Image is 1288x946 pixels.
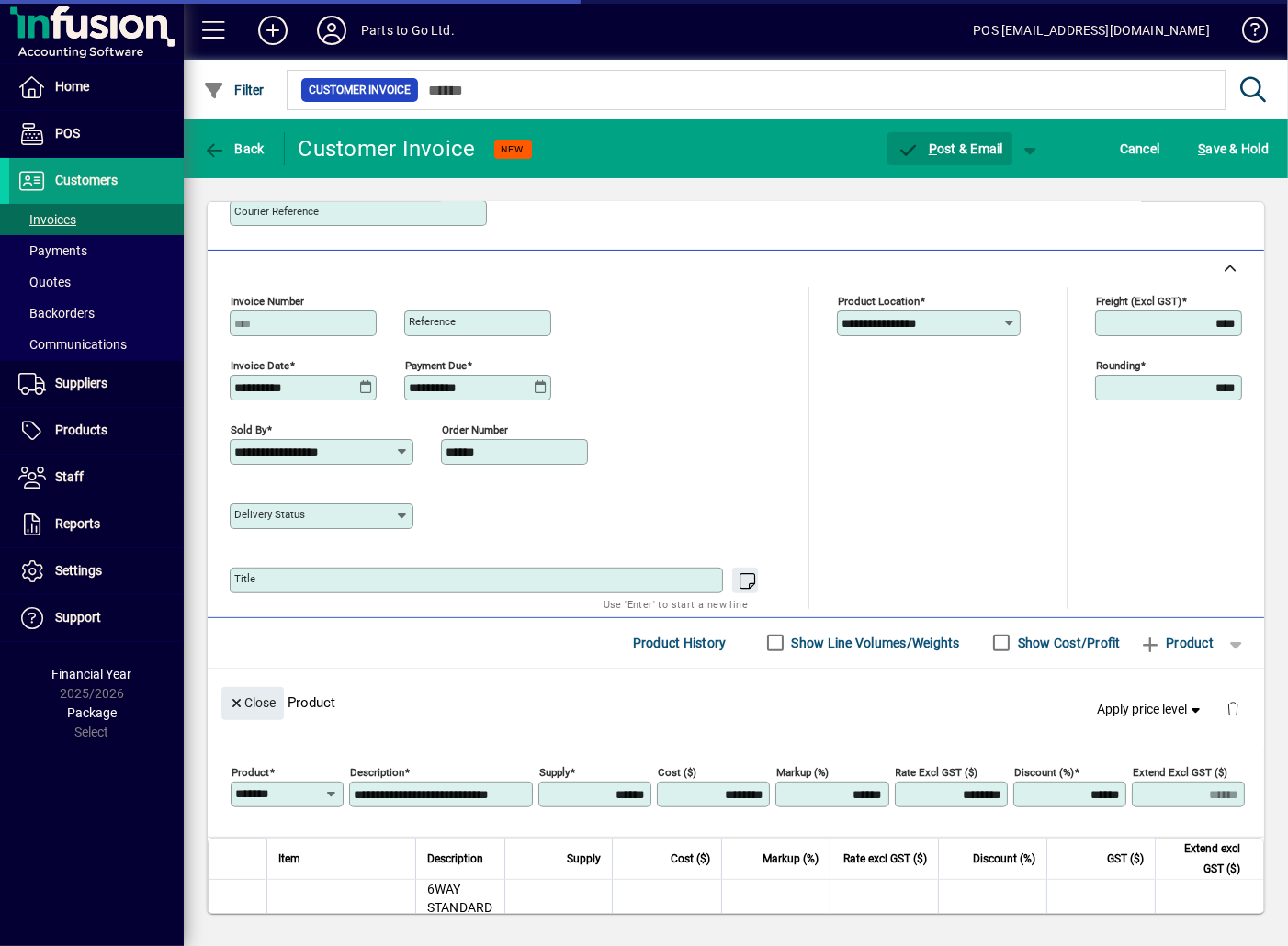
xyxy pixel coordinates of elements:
div: Customer Invoice [299,134,476,163]
a: Products [9,408,184,454]
a: Knowledge Base [1228,4,1265,63]
app-page-header-button: Delete [1211,700,1255,716]
button: Post & Email [887,132,1012,165]
mat-label: Rate excl GST ($) [896,765,978,778]
span: Home [55,79,89,94]
span: Customer Invoice [309,81,411,99]
span: Rate excl GST ($) [843,849,927,869]
span: Description [427,849,483,869]
span: S [1198,141,1205,156]
span: Support [55,610,101,625]
button: Apply price level [1090,693,1212,726]
label: Show Line Volumes/Weights [788,634,960,652]
button: Product History [626,626,734,659]
button: Filter [198,73,269,107]
span: Product [1139,628,1214,658]
mat-label: Markup (%) [776,765,829,778]
a: Communications [9,329,184,360]
mat-label: Reference [409,315,456,328]
mat-label: Delivery status [234,508,305,521]
a: Settings [9,548,184,594]
mat-label: Title [234,572,255,585]
span: P [929,141,937,156]
button: Back [198,132,269,165]
mat-label: Supply [539,765,570,778]
span: Quotes [18,275,71,289]
mat-label: Rounding [1096,358,1140,371]
span: NEW [502,143,525,155]
a: Invoices [9,204,184,235]
span: Invoices [18,212,76,227]
mat-hint: Use 'Enter' to start a new line [604,593,748,614]
span: Package [67,705,117,720]
a: Quotes [9,266,184,298]
span: ave & Hold [1198,134,1269,163]
mat-label: Payment due [405,358,467,371]
a: POS [9,111,184,157]
span: Product History [633,628,727,658]
span: Back [203,141,265,156]
div: Parts to Go Ltd. [361,16,455,45]
mat-label: Product [232,765,269,778]
a: Payments [9,235,184,266]
mat-label: Invoice number [231,294,304,307]
span: GST ($) [1107,849,1144,869]
span: Filter [203,83,265,97]
mat-label: Extend excl GST ($) [1133,765,1227,778]
mat-label: Discount (%) [1014,765,1074,778]
span: Close [229,688,277,718]
mat-label: Description [350,765,404,778]
span: Settings [55,563,102,578]
span: Cancel [1120,134,1160,163]
span: Customers [55,173,118,187]
a: Support [9,595,184,641]
label: Show Cost/Profit [1014,634,1121,652]
mat-label: Courier Reference [234,205,319,218]
span: Extend excl GST ($) [1167,839,1240,879]
a: Home [9,64,184,110]
mat-label: Sold by [231,422,266,435]
button: Product [1130,626,1223,659]
a: Backorders [9,298,184,329]
button: Delete [1211,687,1255,731]
mat-label: Invoice date [231,358,289,371]
span: Products [55,422,107,437]
span: POS [55,126,80,141]
app-page-header-button: Close [217,693,288,710]
mat-label: Freight (excl GST) [1096,294,1181,307]
button: Profile [302,14,361,47]
mat-label: Order number [442,422,508,435]
span: Suppliers [55,376,107,390]
span: Cost ($) [671,849,710,869]
span: Staff [55,469,84,484]
a: Suppliers [9,361,184,407]
div: Product [208,669,1264,736]
mat-label: Cost ($) [658,765,696,778]
button: Add [243,14,302,47]
a: Staff [9,455,184,501]
span: Markup (%) [763,849,819,869]
button: Cancel [1115,132,1165,165]
span: Supply [567,849,601,869]
mat-label: Product location [838,294,920,307]
div: POS [EMAIL_ADDRESS][DOMAIN_NAME] [973,16,1210,45]
span: Apply price level [1098,700,1204,719]
app-page-header-button: Back [184,132,285,165]
button: Save & Hold [1193,132,1273,165]
button: Close [221,687,284,720]
span: ost & Email [897,141,1003,156]
span: Payments [18,243,87,258]
span: Reports [55,516,100,531]
span: Communications [18,337,127,352]
span: Item [278,849,300,869]
span: Financial Year [52,667,132,681]
span: Discount (%) [973,849,1035,869]
a: Reports [9,501,184,547]
span: Backorders [18,306,95,321]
